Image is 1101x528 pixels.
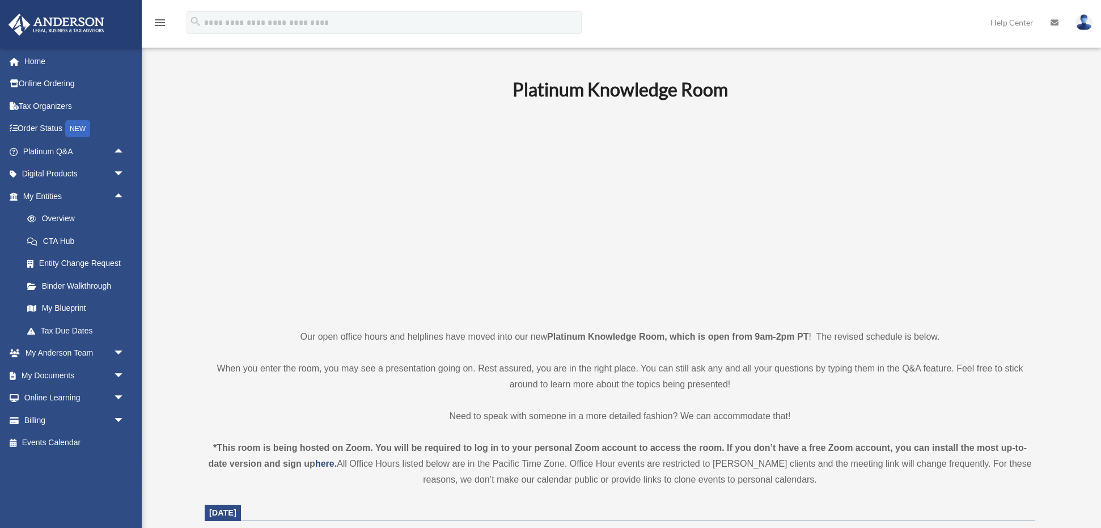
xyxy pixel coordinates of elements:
[16,297,142,320] a: My Blueprint
[205,408,1035,424] p: Need to speak with someone in a more detailed fashion? We can accommodate that!
[205,329,1035,345] p: Our open office hours and helplines have moved into our new ! The revised schedule is below.
[113,409,136,432] span: arrow_drop_down
[513,78,728,100] b: Platinum Knowledge Room
[16,208,142,230] a: Overview
[8,342,142,365] a: My Anderson Teamarrow_drop_down
[113,140,136,163] span: arrow_drop_up
[153,20,167,29] a: menu
[8,409,142,432] a: Billingarrow_drop_down
[189,15,202,28] i: search
[16,319,142,342] a: Tax Due Dates
[1075,14,1092,31] img: User Pic
[8,432,142,454] a: Events Calendar
[315,459,334,468] a: here
[8,364,142,387] a: My Documentsarrow_drop_down
[65,120,90,137] div: NEW
[334,459,337,468] strong: .
[113,163,136,186] span: arrow_drop_down
[16,252,142,275] a: Entity Change Request
[8,73,142,95] a: Online Ordering
[8,140,142,163] a: Platinum Q&Aarrow_drop_up
[113,387,136,410] span: arrow_drop_down
[8,117,142,141] a: Order StatusNEW
[208,443,1027,468] strong: *This room is being hosted on Zoom. You will be required to log in to your personal Zoom account ...
[153,16,167,29] i: menu
[16,230,142,252] a: CTA Hub
[547,332,808,341] strong: Platinum Knowledge Room, which is open from 9am-2pm PT
[8,95,142,117] a: Tax Organizers
[113,342,136,365] span: arrow_drop_down
[8,163,142,185] a: Digital Productsarrow_drop_down
[8,50,142,73] a: Home
[209,508,236,517] span: [DATE]
[8,387,142,409] a: Online Learningarrow_drop_down
[113,364,136,387] span: arrow_drop_down
[205,440,1035,488] div: All Office Hours listed below are in the Pacific Time Zone. Office Hour events are restricted to ...
[8,185,142,208] a: My Entitiesarrow_drop_up
[113,185,136,208] span: arrow_drop_up
[5,14,108,36] img: Anderson Advisors Platinum Portal
[205,361,1035,392] p: When you enter the room, you may see a presentation going on. Rest assured, you are in the right ...
[450,116,790,308] iframe: 231110_Toby_KnowledgeRoom
[16,274,142,297] a: Binder Walkthrough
